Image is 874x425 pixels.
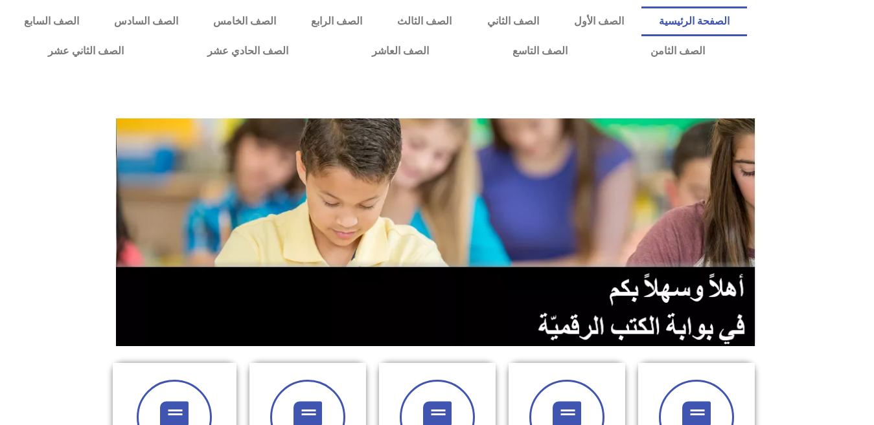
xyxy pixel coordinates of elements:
[196,6,293,36] a: الصف الخامس
[470,6,557,36] a: الصف الثاني
[557,6,641,36] a: الصف الأول
[166,36,330,66] a: الصف الحادي عشر
[97,6,196,36] a: الصف السادس
[470,36,609,66] a: الصف التاسع
[6,6,97,36] a: الصف السابع
[609,36,747,66] a: الصف الثامن
[380,6,469,36] a: الصف الثالث
[641,6,747,36] a: الصفحة الرئيسية
[330,36,471,66] a: الصف العاشر
[293,6,380,36] a: الصف الرابع
[6,36,166,66] a: الصف الثاني عشر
